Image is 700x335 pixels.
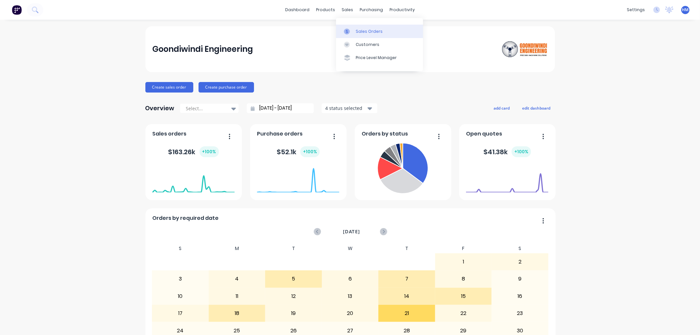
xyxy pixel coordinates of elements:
[682,7,689,13] span: HM
[435,244,492,253] div: F
[282,5,313,15] a: dashboard
[265,288,322,304] div: 12
[379,305,435,322] div: 21
[199,82,254,93] button: Create purchase order
[343,228,360,235] span: [DATE]
[356,42,379,48] div: Customers
[518,104,555,112] button: edit dashboard
[492,244,548,253] div: S
[257,130,303,138] span: Purchase orders
[378,244,435,253] div: T
[336,25,423,38] a: Sales Orders
[168,146,219,157] div: $ 163.26k
[313,5,338,15] div: products
[322,271,378,287] div: 6
[624,5,648,15] div: settings
[265,244,322,253] div: T
[200,146,219,157] div: + 100 %
[492,288,548,304] div: 16
[209,271,265,287] div: 4
[336,38,423,51] a: Customers
[322,244,379,253] div: W
[277,146,320,157] div: $ 52.1k
[152,244,209,253] div: S
[338,5,356,15] div: sales
[435,271,492,287] div: 8
[512,146,531,157] div: + 100 %
[356,55,397,61] div: Price Level Manager
[265,271,322,287] div: 5
[145,82,193,93] button: Create sales order
[209,244,265,253] div: M
[145,102,175,115] div: Overview
[152,43,253,56] div: Goondiwindi Engineering
[356,5,386,15] div: purchasing
[386,5,418,15] div: productivity
[483,146,531,157] div: $ 41.38k
[490,104,514,112] button: add card
[502,37,548,61] img: Goondiwindi Engineering
[362,130,408,138] span: Orders by status
[322,103,377,113] button: 4 status selected
[325,105,367,112] div: 4 status selected
[435,305,492,322] div: 22
[435,254,492,270] div: 1
[322,288,378,304] div: 13
[322,305,378,322] div: 20
[209,305,265,322] div: 18
[152,305,208,322] div: 17
[12,5,22,15] img: Factory
[492,305,548,322] div: 23
[492,271,548,287] div: 9
[300,146,320,157] div: + 100 %
[152,288,208,304] div: 10
[265,305,322,322] div: 19
[152,130,186,138] span: Sales orders
[466,130,502,138] span: Open quotes
[492,254,548,270] div: 2
[336,51,423,64] a: Price Level Manager
[152,271,208,287] div: 3
[379,288,435,304] div: 14
[209,288,265,304] div: 11
[435,288,492,304] div: 15
[356,29,383,34] div: Sales Orders
[379,271,435,287] div: 7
